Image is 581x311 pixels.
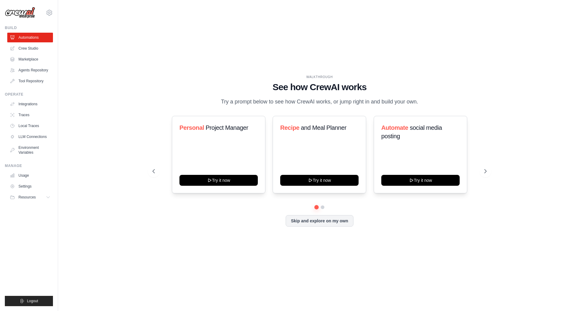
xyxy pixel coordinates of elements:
[7,110,53,120] a: Traces
[7,99,53,109] a: Integrations
[27,299,38,303] span: Logout
[381,175,460,186] button: Try it now
[280,124,299,131] span: Recipe
[381,124,408,131] span: Automate
[153,82,487,93] h1: See how CrewAI works
[179,175,258,186] button: Try it now
[7,143,53,157] a: Environment Variables
[5,296,53,306] button: Logout
[7,121,53,131] a: Local Traces
[280,175,359,186] button: Try it now
[218,97,421,106] p: Try a prompt below to see how CrewAI works, or jump right in and build your own.
[179,124,204,131] span: Personal
[7,33,53,42] a: Automations
[286,215,353,227] button: Skip and explore on my own
[7,132,53,142] a: LLM Connections
[381,124,442,139] span: social media posting
[5,25,53,30] div: Build
[5,7,35,18] img: Logo
[7,171,53,180] a: Usage
[153,75,487,79] div: WALKTHROUGH
[7,76,53,86] a: Tool Repository
[7,54,53,64] a: Marketplace
[5,92,53,97] div: Operate
[5,163,53,168] div: Manage
[7,44,53,53] a: Crew Studio
[7,65,53,75] a: Agents Repository
[301,124,346,131] span: and Meal Planner
[205,124,248,131] span: Project Manager
[7,192,53,202] button: Resources
[7,182,53,191] a: Settings
[18,195,36,200] span: Resources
